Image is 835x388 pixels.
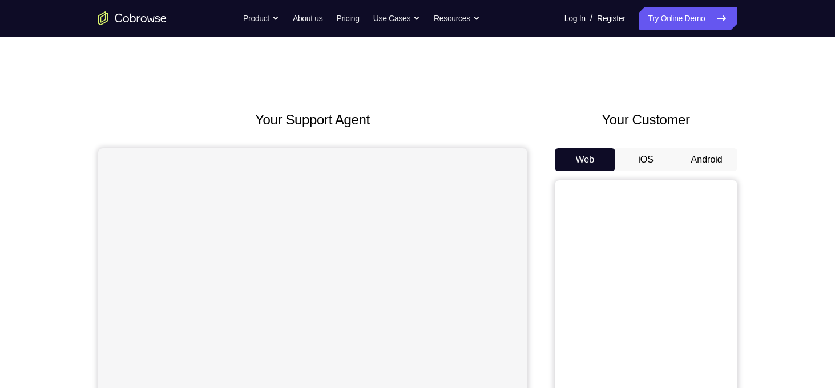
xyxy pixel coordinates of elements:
[555,148,616,171] button: Web
[373,7,420,30] button: Use Cases
[98,11,167,25] a: Go to the home page
[597,7,625,30] a: Register
[590,11,592,25] span: /
[676,148,737,171] button: Android
[434,7,480,30] button: Resources
[243,7,279,30] button: Product
[555,110,737,130] h2: Your Customer
[639,7,737,30] a: Try Online Demo
[98,110,527,130] h2: Your Support Agent
[336,7,359,30] a: Pricing
[564,7,586,30] a: Log In
[615,148,676,171] button: iOS
[293,7,322,30] a: About us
